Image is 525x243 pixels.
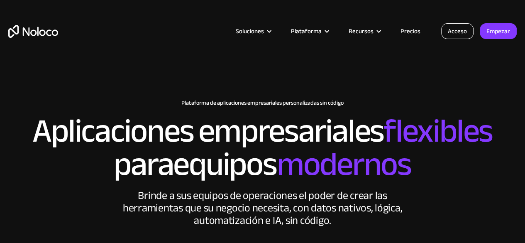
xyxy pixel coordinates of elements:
font: Soluciones [236,25,264,37]
font: Plataforma [291,25,322,37]
font: flexibles [384,100,493,162]
a: Acceso [441,23,474,39]
font: Precios [400,25,420,37]
a: Empezar [480,23,517,39]
a: hogar [8,25,58,38]
font: equipos [173,133,276,195]
font: Brinde a sus equipos de operaciones el poder de crear las herramientas que su negocio necesita, c... [123,185,402,231]
div: Soluciones [225,26,281,37]
font: Acceso [448,25,467,37]
font: para [114,133,173,195]
div: Plataforma [281,26,338,37]
font: Empezar [486,25,510,37]
font: Plataforma de aplicaciones empresariales personalizadas sin código [181,97,344,108]
a: Precios [390,26,431,37]
font: modernos [277,133,411,195]
div: Recursos [338,26,390,37]
font: Recursos [349,25,374,37]
font: Aplicaciones empresariales [32,100,384,162]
